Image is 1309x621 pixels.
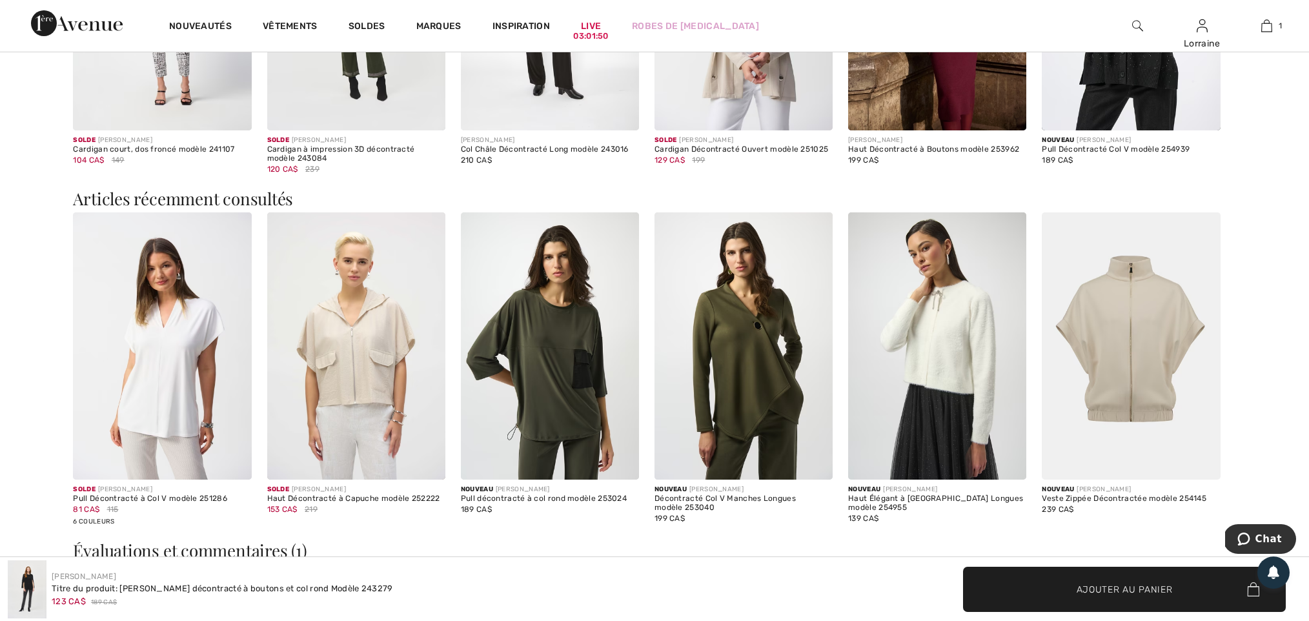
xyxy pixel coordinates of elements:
div: Décontracté Col V Manches Longues modèle 253040 [654,494,833,513]
div: 03:01:50 [573,30,608,43]
span: 239 CA$ [1042,505,1073,514]
div: [PERSON_NAME] [654,136,833,145]
span: Solde [267,136,290,144]
div: Cardigan court, dos froncé modèle 241107 [73,145,251,154]
span: Solde [267,485,290,493]
div: Veste Zippée Décontractée modèle 254145 [1042,494,1220,504]
div: [PERSON_NAME] [848,136,1026,145]
div: [PERSON_NAME] [267,136,445,145]
a: Robes de [MEDICAL_DATA] [632,19,759,33]
div: Haut Décontracté à Boutons modèle 253962 [848,145,1026,154]
img: recherche [1132,18,1143,34]
span: Nouveau [654,485,687,493]
iframe: Ouvre un widget dans lequel vous pouvez chatter avec l’un de nos agents [1225,524,1296,556]
div: [PERSON_NAME] [654,485,833,494]
span: 129 CA$ [654,156,685,165]
a: Marques [416,21,462,34]
div: Pull décontracté à col rond modèle 253024 [461,494,639,504]
div: [PERSON_NAME] [1042,136,1220,145]
img: Veste Zippée Décontractée modèle 254145 [1042,212,1220,480]
img: Bag.svg [1247,582,1259,596]
div: Pull Décontracté Col V modèle 254939 [1042,145,1220,154]
span: 189 CA$ [461,505,492,514]
div: Haut Décontracté à Capuche modèle 252222 [267,494,445,504]
img: Décontracté Col V Manches Longues modèle 253040 [654,212,833,480]
span: 210 CA$ [461,156,492,165]
span: 189 CA$ [91,598,117,607]
span: Solde [73,485,96,493]
a: Live03:01:50 [581,19,601,33]
span: 6 Couleurs [73,518,114,525]
span: Inspiration [492,21,550,34]
div: [PERSON_NAME] [73,136,251,145]
span: Nouveau [461,485,493,493]
img: Pull décontracté à col rond modèle 253024 [461,212,639,480]
a: 1 [1235,18,1298,34]
div: Cardigan Décontracté Ouvert modèle 251025 [654,145,833,154]
div: Pull Décontracté à Col V modèle 251286 [73,494,251,504]
span: 139 CA$ [848,514,878,523]
button: Ajouter au panier [963,567,1286,612]
span: 199 [692,154,705,166]
span: Ajouter au panier [1077,582,1173,596]
img: 1ère Avenue [31,10,123,36]
span: 120 CA$ [267,165,298,174]
h3: Articles récemment consultés [73,190,1235,207]
span: 149 [112,154,125,166]
a: [PERSON_NAME] [52,572,116,581]
a: Soldes [349,21,385,34]
span: 219 [305,504,318,515]
span: 189 CA$ [1042,156,1073,165]
a: Nouveautés [169,21,232,34]
div: [PERSON_NAME] [461,485,639,494]
span: 104 CA$ [73,156,104,165]
span: 199 CA$ [848,156,878,165]
span: 123 CA$ [52,596,86,606]
span: 199 CA$ [654,514,685,523]
div: [PERSON_NAME] [848,485,1026,494]
div: [PERSON_NAME] [267,485,445,494]
span: Nouveau [1042,485,1074,493]
a: Vêtements [263,21,318,34]
div: Lorraine [1170,37,1233,50]
div: Cardigan à impression 3D décontracté modèle 243084 [267,145,445,163]
span: Solde [73,136,96,144]
span: Solde [654,136,677,144]
img: Mon panier [1261,18,1272,34]
span: 1 [1279,20,1282,32]
span: Nouveau [1042,136,1074,144]
img: Mes infos [1197,18,1208,34]
span: 81 CA$ [73,505,99,514]
img: Titre du produit: Poncho d&eacute;contract&eacute; &agrave; boutons et col rond mod&egrave;le 243279 [8,560,46,618]
div: Haut Élégant à [GEOGRAPHIC_DATA] Longues modèle 254955 [848,494,1026,513]
span: 115 [107,504,119,515]
a: Se connecter [1197,19,1208,32]
img: Haut Décontracté à Capuche modèle 252222 [267,212,445,480]
span: 239 [305,163,320,175]
div: [PERSON_NAME] [461,136,639,145]
div: Col Châle Décontracté Long modèle 243016 [461,145,639,154]
div: [PERSON_NAME] [73,485,251,494]
img: Haut Élégant à Manches Longues modèle 254955 [848,212,1026,480]
span: Nouveau [848,485,880,493]
h3: Évaluations et commentaires (1) [73,542,1235,559]
div: Titre du produit: [PERSON_NAME] décontracté à boutons et col rond Modèle 243279 [52,582,393,595]
img: Pull Décontracté à Col V modèle 251286 [73,212,251,480]
span: 153 CA$ [267,505,298,514]
div: [PERSON_NAME] [1042,485,1220,494]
